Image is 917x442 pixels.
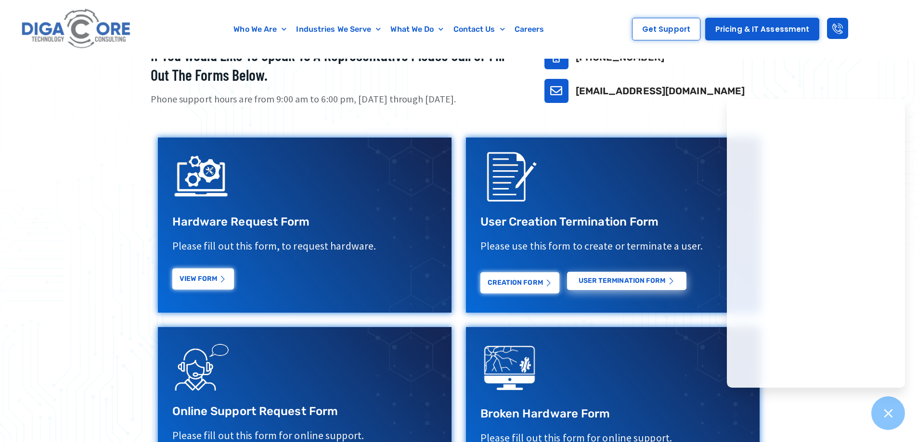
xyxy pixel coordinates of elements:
p: Please use this form to create or terminate a user. [480,239,745,253]
h2: If you would like to speak to a representative please call or fill out the forms below. [151,45,520,85]
img: IT Support Icon [172,147,230,205]
a: Pricing & IT Assessment [705,18,819,40]
img: Support Request Icon [172,337,230,394]
a: Contact Us [449,18,510,40]
img: Support Request Icon [480,147,538,205]
a: Who We Are [229,18,291,40]
span: Pricing & IT Assessment [715,25,809,33]
p: Please fill out this form, to request hardware. [172,239,437,253]
h3: User Creation Termination Form [480,215,745,229]
a: [EMAIL_ADDRESS][DOMAIN_NAME] [576,85,745,97]
h3: Online Support Request Form [172,404,437,419]
h3: Hardware Request Form [172,215,437,229]
a: Careers [510,18,549,40]
nav: Menu [181,18,598,40]
img: Digacore logo 1 [19,5,134,53]
a: [PHONE_NUMBER] [576,51,664,63]
iframe: Chatgenie Messenger [727,99,905,388]
h3: Broken Hardware Form [480,406,745,421]
span: USER Termination Form [579,278,666,284]
a: What We Do [386,18,448,40]
a: View Form [172,268,234,290]
a: support@digacore.com [544,79,568,103]
img: digacore technology consulting [480,339,538,397]
span: Get Support [642,25,690,33]
a: USER Termination Form [567,272,686,290]
a: Get Support [632,18,700,40]
a: Industries We Serve [291,18,386,40]
p: Phone support hours are from 9:00 am to 6:00 pm, [DATE] through [DATE]. [151,92,520,106]
a: Creation Form [480,272,559,293]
